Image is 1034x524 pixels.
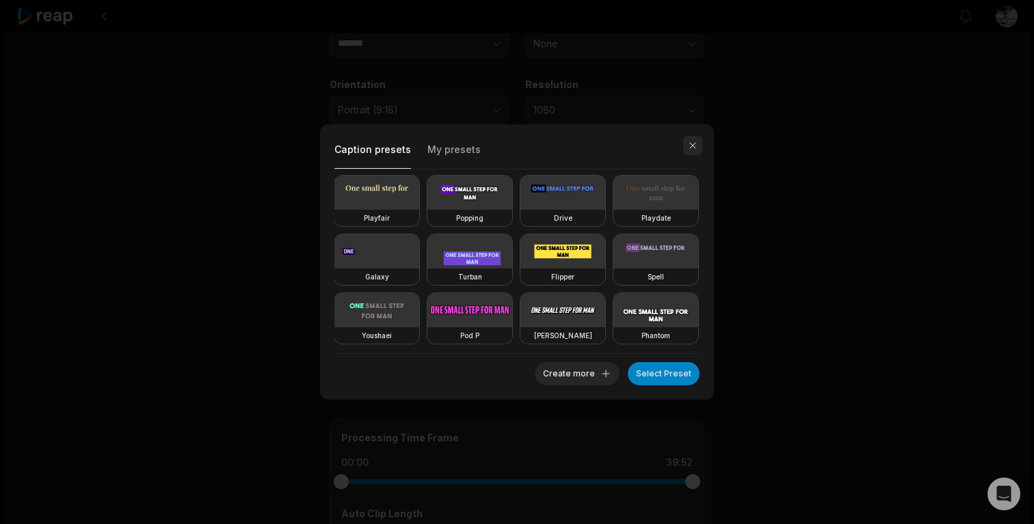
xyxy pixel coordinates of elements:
h3: Playfair [364,212,390,223]
h3: Drive [554,212,572,223]
div: Open Intercom Messenger [987,478,1020,510]
h3: Popping [456,212,483,223]
h3: Playdate [641,212,671,223]
h3: Galaxy [365,271,389,282]
button: Select Preset [628,362,700,385]
button: Caption presets [334,139,411,169]
h3: Flipper [551,271,574,282]
button: Create more [535,362,620,385]
h3: Phantom [641,330,670,341]
button: My presets [427,139,481,169]
h3: Youshaei [362,330,392,341]
a: Create more [535,366,620,379]
h3: Turban [458,271,482,282]
h3: Spell [648,271,664,282]
h3: [PERSON_NAME] [534,330,592,341]
h3: Pod P [460,330,479,341]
